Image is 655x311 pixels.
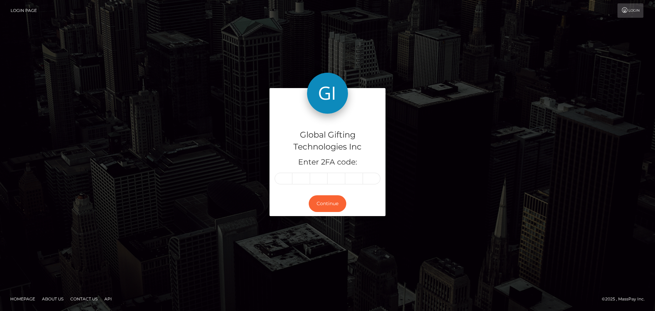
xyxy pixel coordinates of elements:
[275,157,380,168] h5: Enter 2FA code:
[11,3,37,18] a: Login Page
[39,294,66,304] a: About Us
[102,294,115,304] a: API
[275,129,380,153] h4: Global Gifting Technologies Inc
[307,73,348,114] img: Global Gifting Technologies Inc
[68,294,100,304] a: Contact Us
[602,295,650,303] div: © 2025 , MassPay Inc.
[309,195,346,212] button: Continue
[8,294,38,304] a: Homepage
[617,3,643,18] a: Login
